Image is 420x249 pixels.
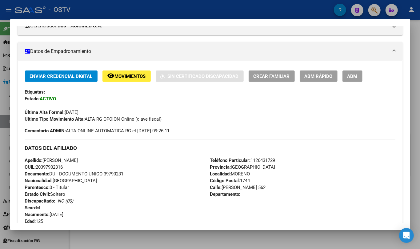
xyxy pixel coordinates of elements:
[210,185,222,190] strong: Calle:
[25,171,50,177] strong: Documento:
[249,70,295,82] button: Crear Familiar
[102,70,151,82] button: Movimientos
[16,16,69,21] div: Dominio: [DOMAIN_NAME]
[25,198,55,204] strong: Discapacitado:
[58,198,74,204] i: NO (00)
[25,178,53,183] strong: Nacionalidad:
[25,128,66,134] strong: Comentario ADMIN:
[25,145,395,151] h3: DATOS DEL AFILIADO
[25,164,36,170] strong: CUIL:
[210,158,275,163] span: 1126431729
[210,185,266,190] span: [PERSON_NAME] 562
[168,74,239,79] span: Sin Certificado Discapacidad
[210,178,250,183] span: 1744
[25,127,170,134] span: ALTA ONLINE AUTOMATICA RG el [DATE] 09:26:11
[25,116,162,122] span: ALTA RG OPCION Online (clave fiscal)
[156,70,244,82] button: Sin Certificado Discapacidad
[18,42,403,61] mat-expansion-panel-header: Datos de Empadronamiento
[210,178,240,183] strong: Código Postal:
[25,185,50,190] strong: Parentesco:
[210,164,231,170] strong: Provincia:
[17,10,30,15] div: v 4.0.25
[10,10,15,15] img: logo_orange.svg
[25,219,36,224] strong: Edad:
[40,96,56,102] strong: ACTIVO
[25,171,124,177] span: DU - DOCUMENTO UNICO 39790231
[25,205,40,211] span: M
[25,48,388,55] mat-panel-title: Datos de Empadronamiento
[25,89,45,95] strong: Etiquetas:
[210,171,231,177] strong: Localidad:
[25,116,85,122] strong: Ultimo Tipo Movimiento Alta:
[25,185,69,190] span: 0 - Titular
[342,70,362,82] button: ABM
[25,212,64,217] span: [DATE]
[300,70,338,82] button: ABM Rápido
[32,36,47,40] div: Dominio
[399,228,414,243] div: Open Intercom Messenger
[210,158,251,163] strong: Teléfono Particular:
[25,22,388,30] mat-panel-title: Gerenciador:
[25,158,43,163] strong: Apellido:
[25,178,97,183] span: [GEOGRAPHIC_DATA]
[58,22,103,30] strong: D80 - ASISMED S.A.
[347,74,358,79] span: ABM
[25,191,66,197] span: Soltero
[66,36,70,41] img: tab_keywords_by_traffic_grey.svg
[210,191,241,197] strong: Departamento:
[10,16,15,21] img: website_grey.svg
[25,70,98,82] button: Enviar Credencial Digital
[25,164,63,170] span: 20397902316
[18,17,403,35] mat-expansion-panel-header: Gerenciador:D80 - ASISMED S.A.
[72,36,98,40] div: Palabras clave
[107,72,115,79] mat-icon: remove_red_eye
[25,110,65,115] strong: Última Alta Formal:
[254,74,290,79] span: Crear Familiar
[25,212,50,217] strong: Nacimiento:
[115,74,146,79] span: Movimientos
[305,74,333,79] span: ABM Rápido
[25,205,36,211] strong: Sexo:
[25,191,50,197] strong: Estado Civil:
[25,219,43,224] span: 125
[210,171,250,177] span: MORENO
[26,36,30,41] img: tab_domain_overview_orange.svg
[210,164,275,170] span: [GEOGRAPHIC_DATA]
[25,96,40,102] strong: Estado:
[25,110,79,115] span: [DATE]
[25,158,78,163] span: [PERSON_NAME]
[30,74,93,79] span: Enviar Credencial Digital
